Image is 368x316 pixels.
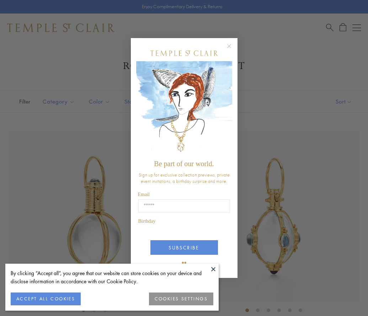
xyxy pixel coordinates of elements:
button: ACCEPT ALL COOKIES [11,293,81,305]
button: Close dialog [228,45,237,54]
img: Temple St. Clair [150,51,218,56]
div: By clicking “Accept all”, you agree that our website can store cookies on your device and disclos... [11,269,213,285]
img: c4a9eb12-d91a-4d4a-8ee0-386386f4f338.jpeg [136,61,232,156]
span: Birthday [138,218,156,224]
button: COOKIES SETTINGS [149,293,213,305]
input: Email [138,199,230,213]
span: Sign up for exclusive collection previews, private event invitations, a birthday surprise and more. [139,172,230,184]
img: TSC [177,257,191,271]
button: SUBSCRIBE [150,240,218,255]
span: Be part of our world. [154,160,214,168]
span: Email [138,192,150,197]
